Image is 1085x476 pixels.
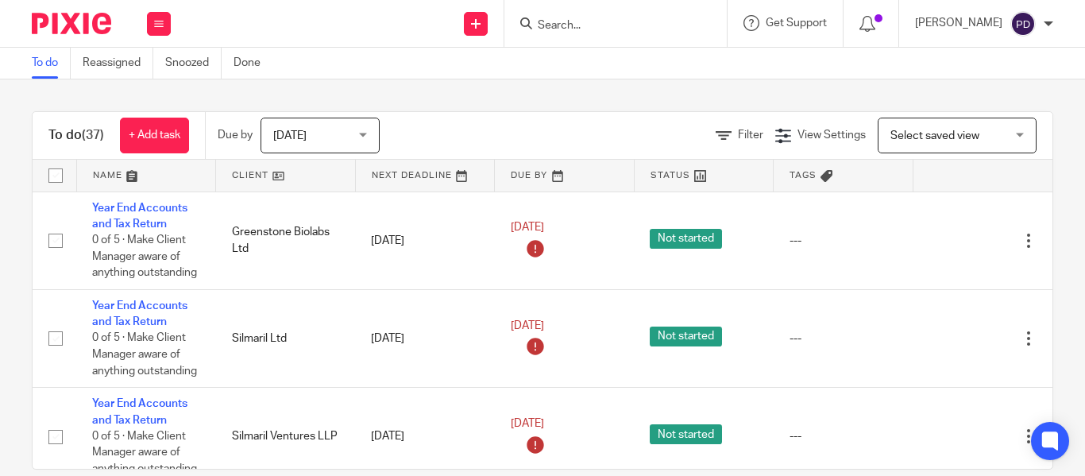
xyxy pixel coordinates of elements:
td: Silmaril Ltd [216,289,356,387]
img: svg%3E [1010,11,1036,37]
span: 0 of 5 · Make Client Manager aware of anything outstanding [92,333,197,377]
span: 0 of 5 · Make Client Manager aware of anything outstanding [92,431,197,474]
span: Not started [650,327,722,346]
span: [DATE] [511,320,544,331]
a: Snoozed [165,48,222,79]
a: + Add task [120,118,189,153]
a: Year End Accounts and Tax Return [92,300,187,327]
span: [DATE] [273,130,307,141]
span: [DATE] [511,223,544,234]
span: Tags [790,171,817,180]
h1: To do [48,127,104,144]
span: 0 of 5 · Make Client Manager aware of anything outstanding [92,234,197,278]
a: Year End Accounts and Tax Return [92,398,187,425]
a: Reassigned [83,48,153,79]
td: [DATE] [355,289,495,387]
span: Filter [738,130,763,141]
span: (37) [82,129,104,141]
p: [PERSON_NAME] [915,15,1002,31]
span: Select saved view [890,130,979,141]
img: Pixie [32,13,111,34]
div: --- [790,233,898,249]
span: [DATE] [511,418,544,429]
span: Not started [650,229,722,249]
td: Greenstone Biolabs Ltd [216,192,356,289]
div: --- [790,428,898,444]
td: [DATE] [355,192,495,289]
a: To do [32,48,71,79]
a: Done [234,48,272,79]
span: View Settings [797,130,866,141]
span: Not started [650,424,722,444]
a: Year End Accounts and Tax Return [92,203,187,230]
div: --- [790,331,898,346]
input: Search [536,19,679,33]
span: Get Support [766,17,827,29]
p: Due by [218,127,253,143]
